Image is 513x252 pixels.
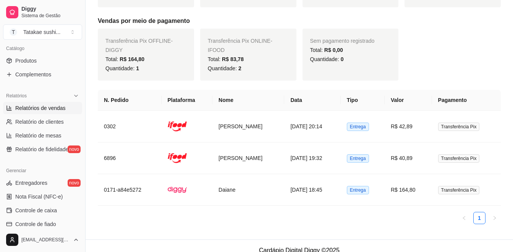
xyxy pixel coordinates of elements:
[15,118,64,126] span: Relatório de clientes
[105,65,139,71] span: Quantidade:
[3,231,82,249] button: [EMAIL_ADDRESS][DOMAIN_NAME]
[458,212,470,224] button: left
[21,237,70,243] span: [EMAIL_ADDRESS][DOMAIN_NAME]
[324,47,343,53] span: R$ 0,00
[385,90,432,111] th: Valor
[98,174,162,206] td: 0171-a84e5272
[208,38,272,53] span: Transferência Pix ONLINE - IFOOD
[492,216,497,220] span: right
[15,71,51,78] span: Complementos
[432,90,501,111] th: Pagamento
[438,123,480,131] span: Transferência Pix
[6,93,27,99] span: Relatórios
[347,123,369,131] span: Entrega
[222,56,244,62] span: R$ 83,78
[21,6,79,13] span: Diggy
[284,111,340,142] td: [DATE] 20:14
[462,216,466,220] span: left
[21,13,79,19] span: Sistema de Gestão
[136,65,139,71] span: 1
[438,154,480,163] span: Transferência Pix
[310,38,375,44] span: Sem pagamento registrado
[10,28,17,36] span: T
[120,56,144,62] span: R$ 164,80
[208,56,244,62] span: Total:
[168,180,187,199] img: diggy
[473,212,485,224] li: 1
[489,212,501,224] button: right
[3,68,82,81] a: Complementos
[15,132,61,139] span: Relatório de mesas
[98,111,162,142] td: 0302
[105,56,144,62] span: Total:
[438,186,480,194] span: Transferência Pix
[15,220,56,228] span: Controle de fiado
[15,179,47,187] span: Entregadores
[3,204,82,216] a: Controle de caixa
[98,142,162,174] td: 6896
[15,57,37,65] span: Produtos
[208,65,241,71] span: Quantidade:
[15,193,63,200] span: Nota Fiscal (NFC-e)
[3,143,82,155] a: Relatório de fidelidadenovo
[284,174,340,206] td: [DATE] 18:45
[3,42,82,55] div: Catálogo
[3,165,82,177] div: Gerenciar
[15,145,68,153] span: Relatório de fidelidade
[212,174,284,206] td: Daiane
[347,186,369,194] span: Entrega
[15,104,66,112] span: Relatórios de vendas
[212,90,284,111] th: Nome
[284,90,340,111] th: Data
[341,90,385,111] th: Tipo
[3,191,82,203] a: Nota Fiscal (NFC-e)
[284,142,340,174] td: [DATE] 19:32
[310,47,343,53] span: Total:
[3,102,82,114] a: Relatórios de vendas
[385,174,432,206] td: R$ 164,80
[3,55,82,67] a: Produtos
[474,212,485,224] a: 1
[341,56,344,62] span: 0
[162,90,213,111] th: Plataforma
[385,111,432,142] td: R$ 42,89
[3,24,82,40] button: Select a team
[347,154,369,163] span: Entrega
[458,212,470,224] li: Previous Page
[212,111,284,142] td: [PERSON_NAME]
[3,129,82,142] a: Relatório de mesas
[238,65,241,71] span: 2
[212,142,284,174] td: [PERSON_NAME]
[310,56,344,62] span: Quantidade:
[105,38,173,53] span: Transferência Pix OFFLINE - DIGGY
[3,3,82,21] a: DiggySistema de Gestão
[489,212,501,224] li: Next Page
[3,218,82,230] a: Controle de fiado
[3,177,82,189] a: Entregadoresnovo
[3,116,82,128] a: Relatório de clientes
[98,90,162,111] th: N. Pedido
[168,117,187,136] img: ifood
[168,149,187,168] img: ifood
[23,28,60,36] div: Tatakae sushi ...
[15,207,57,214] span: Controle de caixa
[98,16,501,26] h5: Vendas por meio de pagamento
[385,142,432,174] td: R$ 40,89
